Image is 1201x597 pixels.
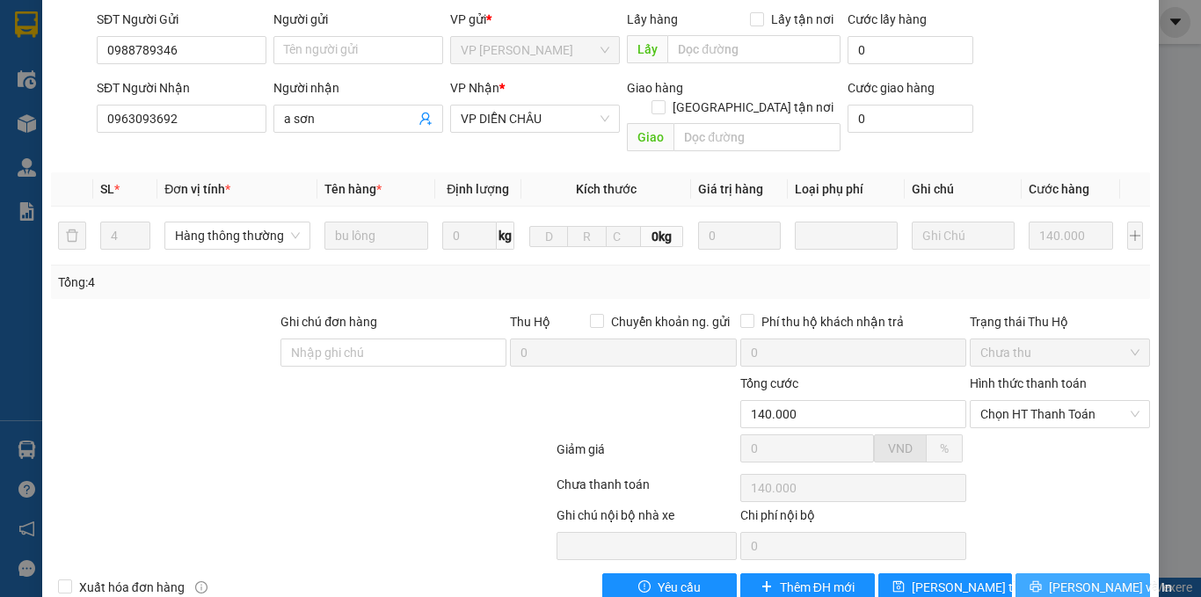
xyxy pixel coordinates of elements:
[58,273,465,292] div: Tổng: 4
[666,98,841,117] span: [GEOGRAPHIC_DATA] tận nơi
[1127,222,1143,250] button: plus
[164,182,230,196] span: Đơn vị tính
[557,506,737,532] div: Ghi chú nội bộ nhà xe
[740,506,966,532] div: Chi phí nội bộ
[761,580,773,594] span: plus
[447,182,509,196] span: Định lượng
[638,580,651,594] span: exclamation-circle
[280,315,377,329] label: Ghi chú đơn hàng
[273,78,443,98] div: Người nhận
[497,222,514,250] span: kg
[627,123,673,151] span: Giao
[848,12,927,26] label: Cước lấy hàng
[673,123,841,151] input: Dọc đường
[912,578,1052,597] span: [PERSON_NAME] thay đổi
[627,12,678,26] span: Lấy hàng
[667,35,841,63] input: Dọc đường
[788,172,905,207] th: Loại phụ phí
[97,78,266,98] div: SĐT Người Nhận
[905,172,1022,207] th: Ghi chú
[273,10,443,29] div: Người gửi
[567,226,606,247] input: R
[606,226,641,247] input: C
[450,81,499,95] span: VP Nhận
[980,401,1139,427] span: Chọn HT Thanh Toán
[848,36,973,64] input: Cước lấy hàng
[576,182,637,196] span: Kích thước
[940,441,949,455] span: %
[324,182,382,196] span: Tên hàng
[754,312,911,331] span: Phí thu hộ khách nhận trả
[97,10,266,29] div: SĐT Người Gửi
[970,312,1150,331] div: Trạng thái Thu Hộ
[1030,580,1042,594] span: printer
[658,578,701,597] span: Yêu cầu
[848,81,935,95] label: Cước giao hàng
[450,10,620,29] div: VP gửi
[604,312,737,331] span: Chuyển khoản ng. gửi
[764,10,841,29] span: Lấy tận nơi
[324,222,428,250] input: VD: Bàn, Ghế
[72,578,192,597] span: Xuất hóa đơn hàng
[641,226,684,247] span: 0kg
[848,105,973,133] input: Cước giao hàng
[740,376,798,390] span: Tổng cước
[461,37,609,63] span: VP NGỌC HỒI
[698,222,780,250] input: 0
[912,222,1015,250] input: Ghi Chú
[980,339,1139,366] span: Chưa thu
[100,182,114,196] span: SL
[555,440,739,470] div: Giảm giá
[1029,222,1113,250] input: 0
[627,35,667,63] span: Lấy
[555,475,739,506] div: Chưa thanh toán
[195,581,207,593] span: info-circle
[970,376,1087,390] label: Hình thức thanh toán
[419,112,433,126] span: user-add
[780,578,855,597] span: Thêm ĐH mới
[888,441,913,455] span: VND
[461,106,609,132] span: VP DIỄN CHÂU
[1049,578,1172,597] span: [PERSON_NAME] và In
[892,580,905,594] span: save
[510,315,550,329] span: Thu Hộ
[1029,182,1089,196] span: Cước hàng
[280,339,506,367] input: Ghi chú đơn hàng
[175,222,300,249] span: Hàng thông thường
[698,182,763,196] span: Giá trị hàng
[529,226,568,247] input: D
[627,81,683,95] span: Giao hàng
[58,222,86,250] button: delete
